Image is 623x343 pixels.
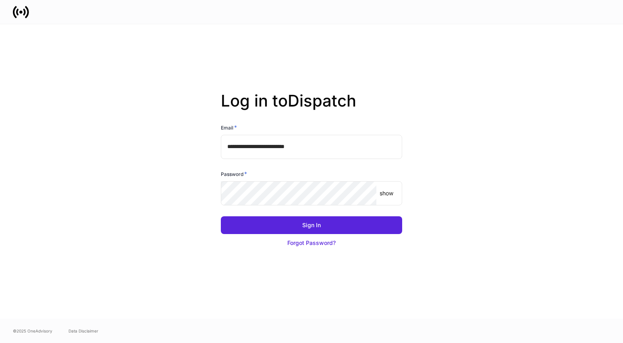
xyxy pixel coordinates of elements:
h2: Log in to Dispatch [221,91,402,123]
button: Forgot Password? [221,234,402,252]
span: © 2025 OneAdvisory [13,328,52,334]
h6: Email [221,123,237,132]
h6: Password [221,170,247,178]
div: Forgot Password? [287,239,336,247]
a: Data Disclaimer [69,328,98,334]
div: Sign In [302,221,321,229]
p: show [380,189,393,197]
button: Sign In [221,216,402,234]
